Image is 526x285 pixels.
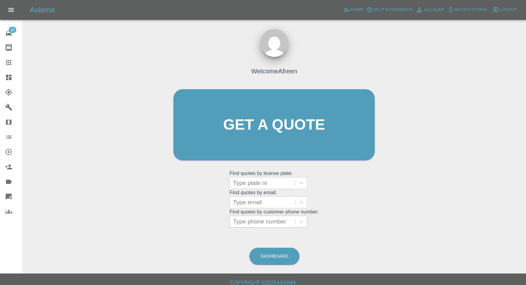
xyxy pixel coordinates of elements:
h4: Welcome Afreen [251,66,297,76]
button: Open drawer [4,2,19,17]
span: Logout [499,6,517,13]
a: Get a quote [173,89,375,160]
grid: Find quotes by customer phone number: [229,209,319,228]
button: Notifications [446,5,488,15]
span: Account [424,7,444,14]
button: Help & Feedback [365,5,414,15]
span: Help & Feedback [373,6,412,13]
grid: Find quotes by email: [229,190,319,208]
h5: Axioma [30,5,55,15]
grid: Find quotes by license plate: [229,171,319,189]
span: 10 [8,27,16,33]
a: Account [414,5,446,15]
a: Dashboard [249,248,299,265]
span: Admin [350,6,364,13]
img: ... [260,29,288,57]
span: Notifications [454,6,487,13]
button: Logout [491,5,519,15]
a: Admin [341,5,365,15]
